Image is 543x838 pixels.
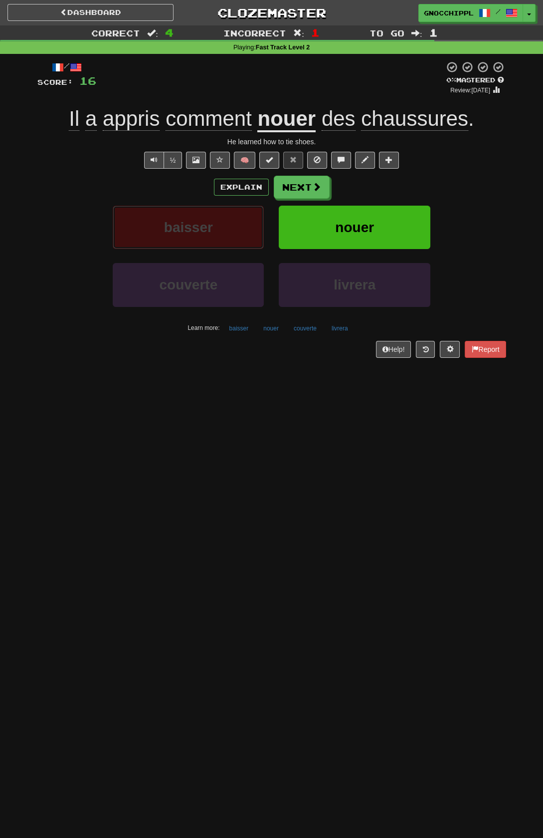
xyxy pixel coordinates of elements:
a: Dashboard [7,4,174,21]
button: Ignore sentence (alt+i) [307,152,327,169]
span: livrera [334,277,375,292]
button: Explain [214,179,269,196]
button: Edit sentence (alt+d) [355,152,375,169]
span: To go [369,28,404,38]
span: 16 [79,74,96,87]
button: Next [274,176,330,199]
span: appris [103,107,160,131]
button: nouer [279,206,430,249]
span: / [496,8,501,15]
span: : [411,29,422,37]
span: a [85,107,97,131]
button: Play sentence audio (ctl+space) [144,152,164,169]
button: Favorite sentence (alt+f) [210,152,230,169]
span: Il [69,107,79,131]
button: Reset to 0% Mastered (alt+r) [283,152,303,169]
div: He learned how to tie shoes. [37,137,506,147]
button: Discuss sentence (alt+u) [331,152,351,169]
button: livrera [279,263,430,306]
span: 1 [311,26,320,38]
button: baisser [224,321,254,336]
div: / [37,61,96,73]
span: : [147,29,158,37]
span: couverte [159,277,217,292]
small: Review: [DATE] [450,87,490,94]
small: Learn more: [187,324,219,331]
button: Report [465,341,506,358]
span: gnocchippl [424,8,474,17]
span: : [293,29,304,37]
button: baisser [113,206,264,249]
button: 🧠 [234,152,255,169]
span: des [322,107,356,131]
button: Help! [376,341,411,358]
button: Set this sentence to 100% Mastered (alt+m) [259,152,279,169]
span: Incorrect [223,28,286,38]
span: . [316,107,474,131]
span: nouer [335,220,374,235]
span: Correct [91,28,140,38]
u: nouer [257,107,316,132]
div: Mastered [444,76,506,85]
button: livrera [326,321,354,336]
button: Show image (alt+x) [186,152,206,169]
button: couverte [113,263,264,306]
span: comment [166,107,252,131]
span: 0 % [446,76,456,84]
span: 4 [165,26,174,38]
span: baisser [164,220,213,235]
button: Add to collection (alt+a) [379,152,399,169]
a: Clozemaster [188,4,355,21]
strong: Fast Track Level 2 [256,44,310,51]
span: 1 [429,26,438,38]
span: chaussures [361,107,468,131]
div: Text-to-speech controls [142,152,182,169]
button: ½ [164,152,182,169]
button: couverte [288,321,322,336]
span: Score: [37,78,73,86]
button: nouer [258,321,284,336]
button: Round history (alt+y) [416,341,435,358]
a: gnocchippl / [418,4,523,22]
